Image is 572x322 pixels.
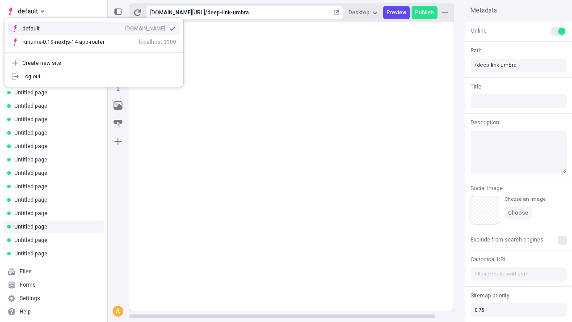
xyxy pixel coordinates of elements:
[116,307,120,317] span: A
[14,250,97,257] div: Untitled page
[14,156,97,163] div: Untitled page
[14,237,97,244] div: Untitled page
[14,89,97,96] div: Untitled page
[471,236,543,244] span: Exclude from search engines
[383,6,410,19] button: Preview
[22,38,105,46] div: runtime-0.19-nextjs-14-app-router
[110,115,126,131] button: Button
[4,18,183,52] div: Suggestions
[505,196,546,203] div: Choose an image
[22,25,54,32] div: default
[14,102,97,110] div: Untitled page
[14,210,97,217] div: Untitled page
[14,196,97,203] div: Untitled page
[387,9,406,16] span: Preview
[14,129,97,136] div: Untitled page
[471,47,482,55] span: Path
[14,116,97,123] div: Untitled page
[20,308,31,315] div: Help
[150,9,205,16] div: [URL][DOMAIN_NAME]
[20,295,40,302] div: Settings
[412,6,437,19] button: Publish
[349,9,370,16] span: Desktop
[14,223,97,230] div: Untitled page
[471,27,487,35] span: Online
[18,6,38,17] span: default
[14,143,97,150] div: Untitled page
[345,6,381,19] button: Desktop
[110,80,126,96] button: Text
[20,268,32,275] div: Files
[505,206,532,220] button: Choose
[20,281,36,288] div: Forms
[207,9,332,16] div: deep-link-umbra
[110,97,126,114] button: Image
[471,184,503,192] span: Social Image
[508,209,528,216] span: Choose
[14,183,97,190] div: Untitled page
[415,9,434,16] span: Publish
[125,25,165,32] div: [DOMAIN_NAME]
[471,255,507,263] span: Canonical URL
[4,4,48,18] button: Select site
[205,9,207,16] div: /
[471,119,499,127] span: Description
[139,38,176,46] div: localhost:3100
[471,267,567,281] input: https://makeswift.com
[471,83,481,91] span: Title
[471,292,509,300] span: Sitemap priority
[14,169,97,177] div: Untitled page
